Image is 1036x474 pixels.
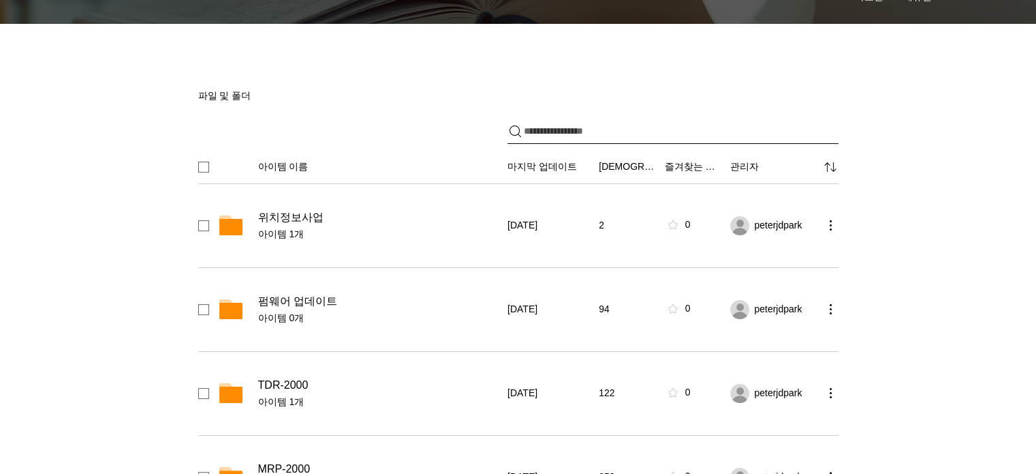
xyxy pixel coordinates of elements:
div: peterjdpark [754,303,813,316]
span: peterjdpark [754,303,802,316]
div: 펌웨어 업데이트 [258,295,499,308]
div: 94 [599,303,657,316]
div: 0 [685,218,691,232]
div: Sorting options [185,145,852,183]
span: 94 [599,303,610,316]
span: 122 [599,387,614,400]
div: 122 [599,387,657,400]
button: 아이템 이름 [258,160,499,174]
div: 2022년 5월 11일 [507,303,591,316]
span: [DATE] [507,387,537,400]
span: 아이템 1개 [258,396,499,409]
span: 관리자 [730,160,759,174]
span: [DATE] [507,219,537,233]
span: 2 [599,219,604,233]
span: peterjdpark [754,387,802,400]
span: 아이템 0개 [258,312,499,325]
div: TDR-2000 [258,379,499,392]
div: 관리자 [730,160,813,174]
div: checkbox [198,304,209,315]
span: 아이템 1개 [258,228,499,241]
span: 마지막 업데이트 [507,160,577,174]
span: peterjdpark [754,219,802,233]
div: peterjdpark [754,387,813,400]
span: TDR-2000 [258,379,309,392]
div: 2022년 2월 17일 [507,387,591,400]
span: 파일 및 폴더 [198,90,251,101]
div: 2025년 7월 31일 [507,219,591,233]
button: [DEMOGRAPHIC_DATA] [599,160,657,174]
div: 0 [685,302,691,316]
span: 위치정보사업 [258,211,324,224]
iframe: Wix Chat [784,113,1036,474]
div: 위치정보사업 [258,211,499,224]
span: 아이템 이름 [258,160,309,174]
div: 2 [599,219,657,233]
div: checkbox [198,388,209,399]
div: peterjdpark [754,219,813,233]
div: select all checkbox [198,162,209,173]
span: 펌웨어 업데이트 [258,295,337,308]
div: checkbox [198,220,209,231]
div: 0 [685,386,691,400]
button: 마지막 업데이트 [507,160,591,174]
span: [DATE] [507,303,537,316]
button: 즐겨찾는 메뉴 [665,160,723,174]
